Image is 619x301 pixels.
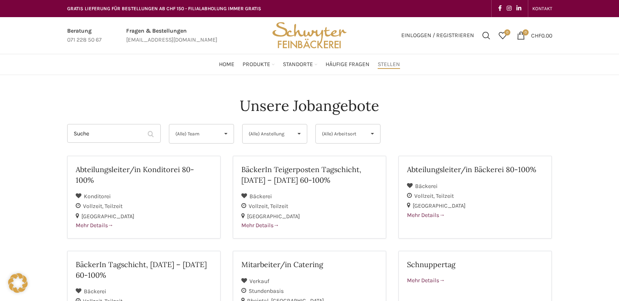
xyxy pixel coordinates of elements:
div: Secondary navigation [528,0,556,17]
div: Meine Wunschliste [494,27,511,44]
span: KONTAKT [532,6,552,11]
span: Häufige Fragen [326,61,370,69]
a: Site logo [269,31,349,38]
a: Produkte [243,56,275,73]
span: 0 [523,29,529,35]
span: Mehr Details [76,222,114,229]
a: Einloggen / Registrieren [397,27,478,44]
span: GRATIS LIEFERUNG FÜR BESTELLUNGEN AB CHF 150 - FILIALABHOLUNG IMMER GRATIS [67,6,261,11]
a: 0 CHF0.00 [513,27,556,44]
span: Standorte [283,61,313,69]
span: Bäckerei [249,193,272,200]
h2: Mitarbeiter/in Catering [241,259,378,270]
a: Instagram social link [504,3,514,14]
input: Suche [67,124,161,143]
a: Infobox link [67,27,102,45]
span: Vollzeit [83,203,105,210]
span: Bäckerei [84,288,106,295]
span: Home [219,61,234,69]
span: CHF [531,32,541,39]
h2: Abteilungsleiter/in Bäckerei 80-100% [407,164,543,175]
a: Häufige Fragen [326,56,370,73]
span: Teilzeit [436,193,454,199]
div: Main navigation [63,56,556,73]
h2: Abteilungsleiter/in Konditorei 80-100% [76,164,212,185]
span: [GEOGRAPHIC_DATA] [81,213,134,220]
bdi: 0.00 [531,32,552,39]
span: [GEOGRAPHIC_DATA] [247,213,300,220]
h2: BäckerIn Tagschicht, [DATE] – [DATE] 60-100% [76,259,212,280]
span: (Alle) Arbeitsort [322,124,361,143]
h2: Schnuppertag [407,259,543,270]
a: Home [219,56,234,73]
a: Stellen [378,56,400,73]
span: Mehr Details [407,277,445,284]
a: Abteilungsleiter/in Konditorei 80-100% Konditorei Vollzeit Teilzeit [GEOGRAPHIC_DATA] Mehr Details [67,156,221,239]
a: 0 [494,27,511,44]
span: Verkauf [249,278,269,285]
span: (Alle) Team [175,124,214,143]
a: Standorte [283,56,317,73]
span: ▾ [365,124,380,143]
h4: Unsere Jobangebote [240,95,379,116]
span: (Alle) Anstellung [249,124,287,143]
span: Mehr Details [407,212,445,219]
a: Facebook social link [496,3,504,14]
h2: BäckerIn Teigerposten Tagschicht, [DATE] – [DATE] 60-100% [241,164,378,185]
a: Infobox link [126,27,217,45]
span: Konditorei [84,193,111,200]
span: Vollzeit [249,203,270,210]
span: 0 [504,29,510,35]
span: Produkte [243,61,270,69]
span: Teilzeit [270,203,288,210]
span: Vollzeit [414,193,436,199]
img: Bäckerei Schwyter [269,17,349,54]
span: Stundenbasis [249,288,284,294]
span: [GEOGRAPHIC_DATA] [413,202,466,209]
a: Abteilungsleiter/in Bäckerei 80-100% Bäckerei Vollzeit Teilzeit [GEOGRAPHIC_DATA] Mehr Details [398,156,552,239]
span: Teilzeit [105,203,122,210]
span: ▾ [291,124,307,143]
a: Linkedin social link [514,3,524,14]
span: Stellen [378,61,400,69]
a: Suchen [478,27,494,44]
span: ▾ [218,124,234,143]
span: Bäckerei [415,183,437,190]
a: BäckerIn Teigerposten Tagschicht, [DATE] – [DATE] 60-100% Bäckerei Vollzeit Teilzeit [GEOGRAPHIC_... [233,156,386,239]
span: Mehr Details [241,222,279,229]
a: KONTAKT [532,0,552,17]
span: Einloggen / Registrieren [401,33,474,38]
